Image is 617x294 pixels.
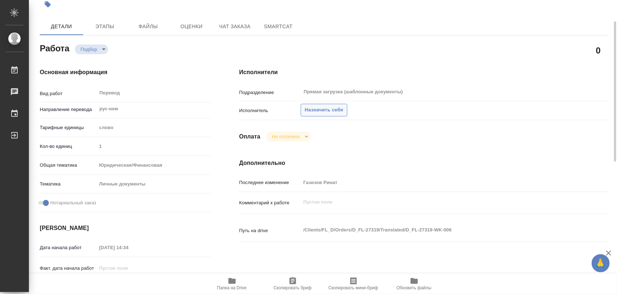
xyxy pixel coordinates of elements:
h4: Оплата [239,132,261,141]
span: Папка на Drive [217,285,247,290]
p: Тарифные единицы [40,124,97,131]
textarea: /Clients/FL_D/Orders/D_FL-27319/Translated/D_FL-27319-WK-006 [301,224,578,236]
h4: [PERSON_NAME] [40,224,210,233]
span: Обновить файлы [397,285,432,290]
p: Комментарий к работе [239,199,301,206]
span: Детали [44,22,79,31]
h4: Основная информация [40,68,210,77]
button: Назначить себя [301,104,347,116]
span: Нотариальный заказ [50,199,96,206]
p: Последнее изменение [239,179,301,186]
p: Вид работ [40,90,97,97]
div: Подбор [266,132,310,141]
p: Факт. дата начала работ [40,265,97,272]
div: Личные документы [97,178,210,190]
input: Пустое поле [97,242,160,253]
p: Исполнитель [239,107,301,114]
button: Папка на Drive [202,274,262,294]
p: Путь на drive [239,227,301,234]
button: Не оплачена [270,133,302,140]
span: Скопировать бриф [274,285,312,290]
h4: Исполнители [239,68,609,77]
h2: Работа [40,41,69,54]
button: 🙏 [592,254,610,272]
p: Подразделение [239,89,301,96]
span: Этапы [87,22,122,31]
p: Направление перевода [40,106,97,113]
button: Подбор [78,46,99,52]
span: Файлы [131,22,166,31]
input: Пустое поле [97,141,210,152]
h4: Дополнительно [239,159,609,167]
p: Общая тематика [40,162,97,169]
span: Чат заказа [218,22,252,31]
h2: 0 [596,44,601,56]
button: Скопировать мини-бриф [323,274,384,294]
input: Пустое поле [97,263,160,273]
p: Тематика [40,180,97,188]
input: Пустое поле [301,177,578,188]
span: 🙏 [595,256,607,271]
button: Обновить файлы [384,274,445,294]
span: Скопировать мини-бриф [329,285,378,290]
p: Дата начала работ [40,244,97,251]
p: Кол-во единиц [40,143,97,150]
div: слово [97,122,210,134]
div: Подбор [75,44,108,54]
span: Оценки [174,22,209,31]
span: SmartCat [261,22,296,31]
div: Юридическая/Финансовая [97,159,210,171]
span: Назначить себя [305,106,343,114]
button: Скопировать бриф [262,274,323,294]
